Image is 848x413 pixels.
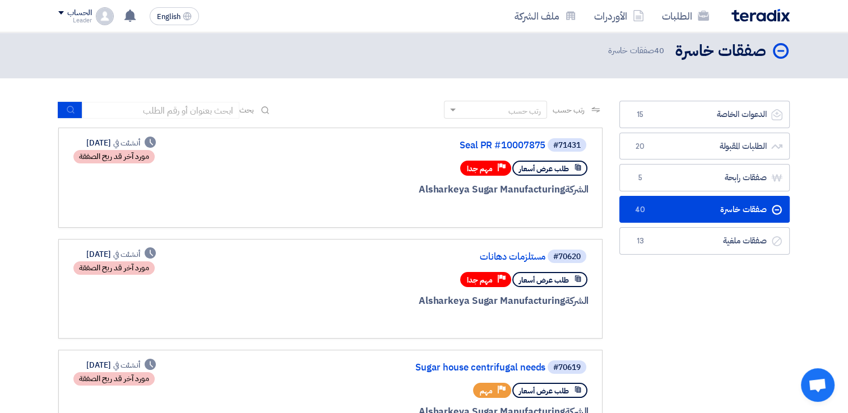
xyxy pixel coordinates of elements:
span: 15 [633,109,647,120]
div: #70620 [553,253,581,261]
div: مورد آخر قد ربح الصفقة [73,261,155,275]
div: Leader [58,17,91,24]
button: English [150,7,199,25]
span: الشركة [565,294,589,308]
span: 40 [633,204,647,215]
span: 13 [633,236,647,247]
a: صفقات خاسرة40 [619,196,790,223]
a: صفقات رابحة5 [619,164,790,191]
span: مهم [480,386,493,396]
div: Alsharkeya Sugar Manufacturing [319,294,588,308]
span: رتب حسب [553,104,585,116]
a: الدعوات الخاصة15 [619,101,790,128]
span: الشركة [565,182,589,196]
h2: صفقات خاسرة [675,40,766,62]
input: ابحث بعنوان أو رقم الطلب [82,102,239,119]
a: مستلزمات دهانات [321,252,545,262]
div: مورد آخر قد ربح الصفقة [73,372,155,386]
span: 20 [633,141,647,152]
a: ملف الشركة [506,3,585,29]
span: أنشئت في [113,137,140,149]
div: [DATE] [86,359,156,371]
span: طلب عرض أسعار [519,275,569,285]
div: #70619 [553,364,581,372]
span: 40 [654,44,664,57]
a: الطلبات المقبولة20 [619,133,790,160]
span: أنشئت في [113,359,140,371]
span: 5 [633,172,647,184]
span: مهم جدا [467,163,493,174]
div: رتب حسب [508,105,541,117]
img: Teradix logo [731,9,790,22]
span: أنشئت في [113,248,140,260]
a: الأوردرات [585,3,653,29]
a: الطلبات [653,3,718,29]
span: طلب عرض أسعار [519,386,569,396]
span: English [157,13,180,21]
img: profile_test.png [96,7,114,25]
span: بحث [239,104,254,116]
div: Alsharkeya Sugar Manufacturing [319,182,588,197]
div: [DATE] [86,137,156,149]
a: صفقات ملغية13 [619,227,790,255]
span: طلب عرض أسعار [519,163,569,174]
a: Sugar house centrifugal needs [321,363,545,373]
div: [DATE] [86,248,156,260]
span: مهم جدا [467,275,493,285]
div: الحساب [67,8,91,18]
div: Open chat [801,368,835,402]
a: Seal PR #10007875 [321,140,545,151]
div: #71431 [553,142,581,149]
div: مورد آخر قد ربح الصفقة [73,150,155,163]
span: صفقات خاسرة [608,44,666,57]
